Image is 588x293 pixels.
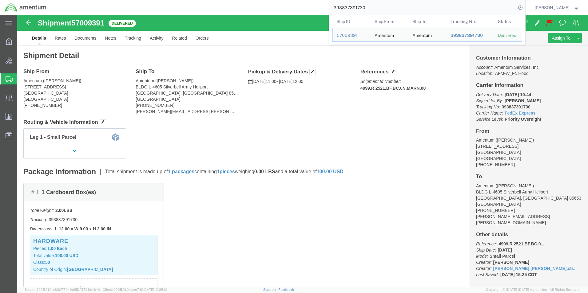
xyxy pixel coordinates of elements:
[374,28,394,41] div: Amentum
[25,288,100,291] span: Server: 2025.21.0-c63077040a8
[17,15,588,287] iframe: FS Legacy Container
[494,15,522,28] th: Status
[332,15,370,28] th: Ship ID
[498,32,518,39] div: Delivered
[486,287,581,292] span: Copyright © [DATE]-[DATE] Agistix Inc., All Rights Reserved
[4,3,47,12] img: logo
[450,33,483,38] span: 393837391730
[534,4,580,11] button: [PERSON_NAME]
[103,288,167,291] span: Client: 2025.21.0-faee749
[370,15,408,28] th: Ship From
[278,288,294,291] a: Feedback
[412,28,432,41] div: Amentum
[329,0,516,15] input: Search for shipment number, reference number
[263,288,279,291] a: Support
[534,4,570,11] span: Regina Escobar
[446,15,494,28] th: Tracking Nu.
[408,15,446,28] th: Ship To
[76,288,100,291] span: [DATE] 10:41:40
[337,32,366,39] div: 57009391
[450,32,489,39] div: 393837391730
[143,288,167,291] span: [DATE] 10:25:10
[332,15,525,45] table: Search Results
